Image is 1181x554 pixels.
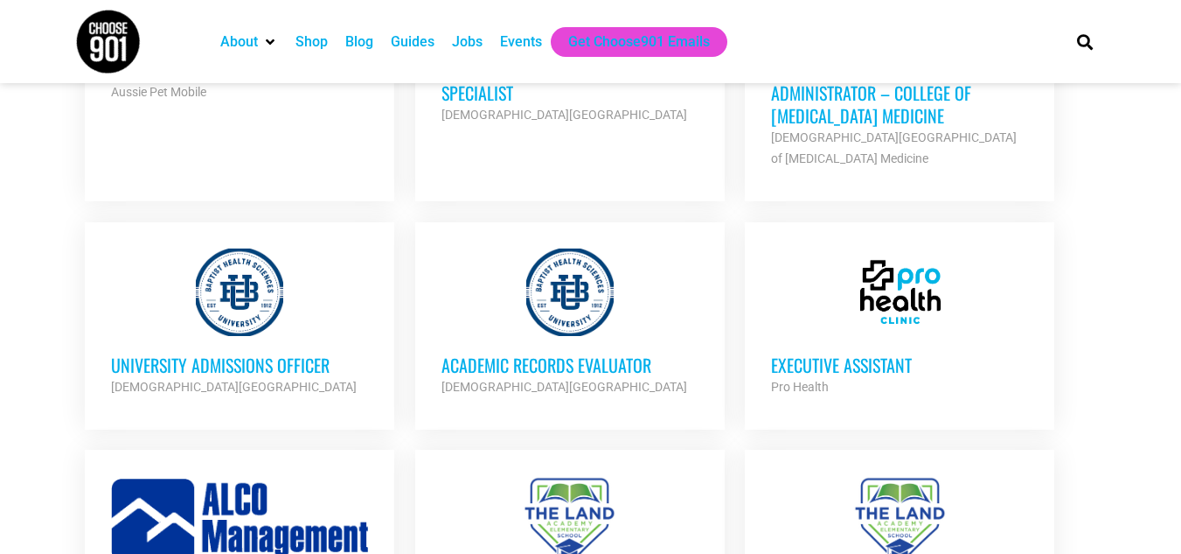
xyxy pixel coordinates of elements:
a: Shop [295,32,328,53]
h3: Data Admissions and Applications Administrator – College of [MEDICAL_DATA] Medicine [771,59,1028,127]
a: Executive Assistant Pro Health [745,222,1054,424]
strong: [DEMOGRAPHIC_DATA][GEOGRAPHIC_DATA] of [MEDICAL_DATA] Medicine [771,130,1017,165]
a: University Admissions Officer [DEMOGRAPHIC_DATA][GEOGRAPHIC_DATA] [85,222,394,424]
div: About [212,27,287,57]
strong: Aussie Pet Mobile [111,85,206,99]
a: Get Choose901 Emails [568,32,710,53]
strong: [DEMOGRAPHIC_DATA][GEOGRAPHIC_DATA] [441,380,687,394]
div: Search [1070,27,1099,56]
a: Guides [391,32,434,53]
strong: Pro Health [771,380,829,394]
nav: Main nav [212,27,1047,57]
h3: Executive Assistant [771,354,1028,376]
a: Blog [345,32,373,53]
a: Jobs [452,32,483,53]
h3: University Admissions Officer [111,354,368,376]
a: Academic Records Evaluator [DEMOGRAPHIC_DATA][GEOGRAPHIC_DATA] [415,222,725,424]
a: About [220,32,258,53]
strong: [DEMOGRAPHIC_DATA][GEOGRAPHIC_DATA] [111,380,357,394]
a: Events [500,32,542,53]
strong: [DEMOGRAPHIC_DATA][GEOGRAPHIC_DATA] [441,108,687,122]
h3: Academic Records Evaluator [441,354,698,376]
